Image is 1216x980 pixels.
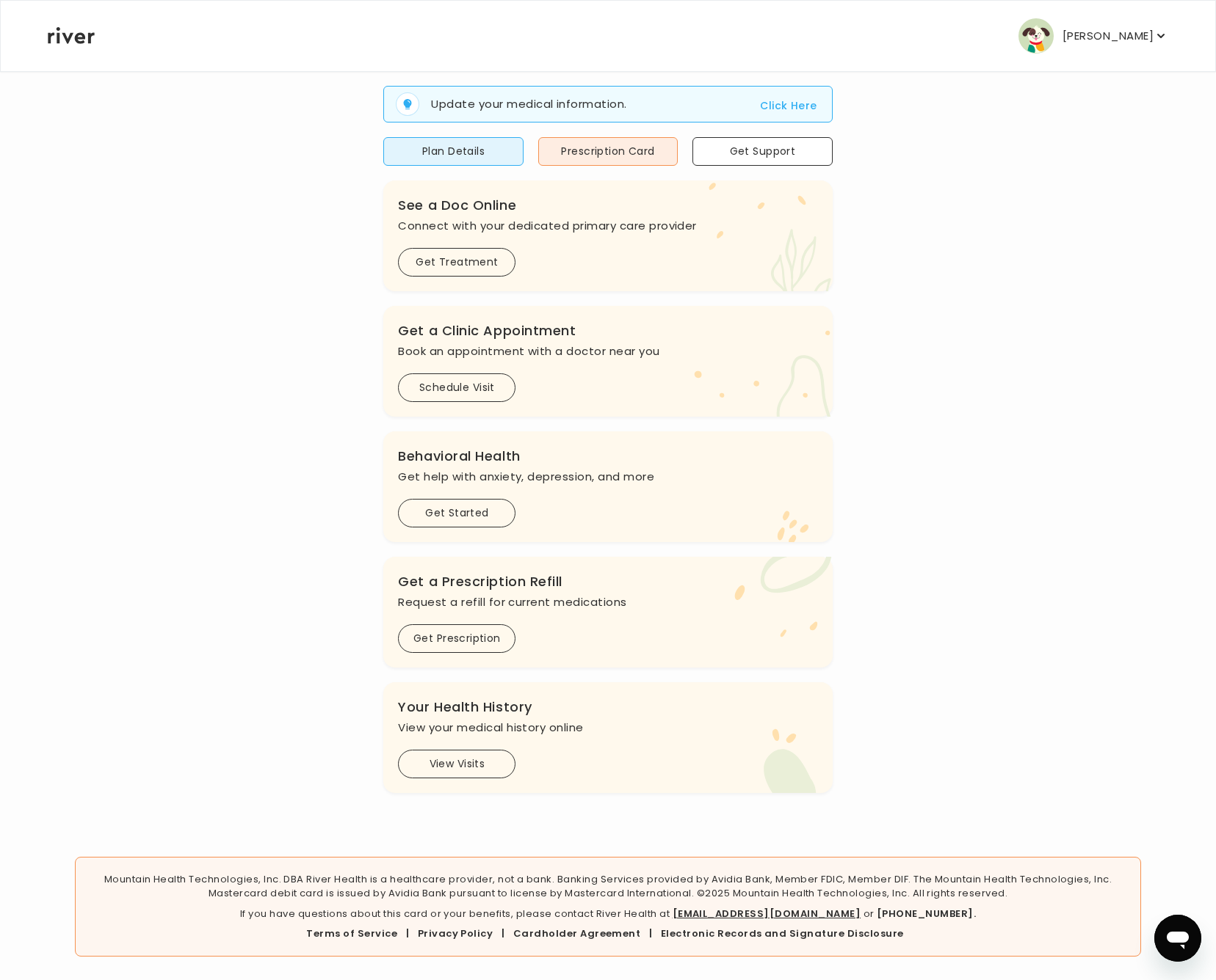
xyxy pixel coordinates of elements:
iframe: Button to launch messaging window [1154,915,1201,962]
h3: Behavioral Health [398,446,817,467]
p: Connect with your dedicated primary care provider [398,216,817,236]
h3: Your Health History [398,697,817,717]
div: | | | [87,926,1129,941]
button: Plan Details [383,137,523,166]
button: Get Treatment [398,248,515,277]
button: Get Support [692,137,832,166]
p: Request a refill for current medications [398,592,817,612]
button: Prescription Card [538,137,678,166]
p: [PERSON_NAME] [1063,26,1154,46]
img: user avatar [1018,18,1054,54]
p: Mountain Health Technologies, Inc. DBA River Health is a healthcare provider, not a bank. Banking... [87,872,1129,901]
h3: Get a Prescription Refill [398,571,817,592]
a: [PHONE_NUMBER]. [877,907,976,921]
h3: See a Doc Online [398,195,817,216]
a: Electronic Records and Signature Disclosure [661,926,904,940]
p: Book an appointment with a doctor near you [398,341,817,362]
p: Update your medical information. [431,96,626,113]
a: Cardholder Agreement [513,926,641,940]
button: Get Started [398,499,515,527]
button: Schedule Visit [398,373,515,402]
a: [EMAIL_ADDRESS][DOMAIN_NAME] [673,907,861,921]
button: View Visits [398,750,515,778]
a: Terms of Service [306,926,397,940]
p: Get help with anxiety, depression, and more [398,467,817,487]
h3: Get a Clinic Appointment [398,321,817,341]
p: View your medical history online [398,717,817,738]
a: Privacy Policy [418,926,493,940]
button: Click Here [760,97,817,114]
button: user avatar[PERSON_NAME] [1018,18,1168,54]
p: If you have questions about this card or your benefits, please contact River Health at or [87,907,1129,921]
button: Get Prescription [398,624,515,653]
